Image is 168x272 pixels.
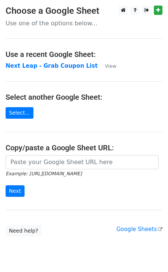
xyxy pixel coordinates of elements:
[6,143,162,152] h4: Copy/paste a Google Sheet URL:
[6,225,42,237] a: Need help?
[6,185,25,197] input: Next
[6,19,162,27] p: Use one of the options below...
[6,50,162,59] h4: Use a recent Google Sheet:
[6,93,162,102] h4: Select another Google Sheet:
[98,63,116,69] a: View
[105,63,116,69] small: View
[6,6,162,16] h3: Choose a Google Sheet
[6,171,82,176] small: Example: [URL][DOMAIN_NAME]
[116,226,162,233] a: Google Sheets
[6,107,33,119] a: Select...
[6,155,159,169] input: Paste your Google Sheet URL here
[6,63,98,69] a: Next Leap - Grab Coupon List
